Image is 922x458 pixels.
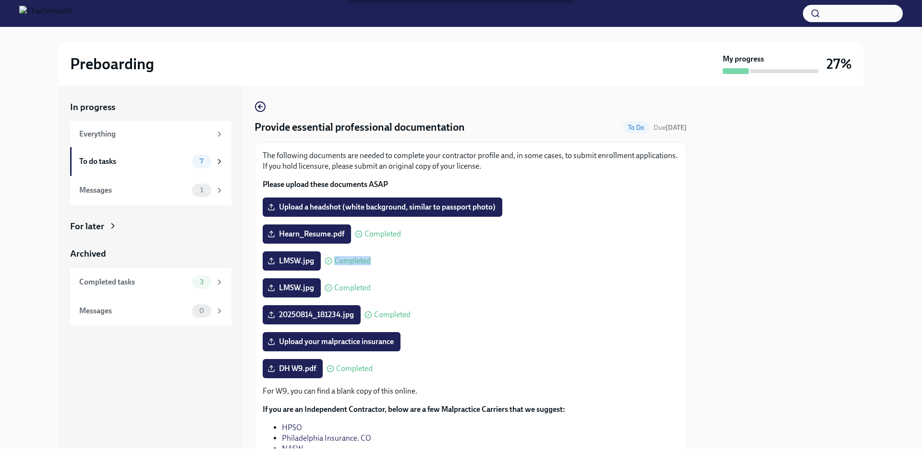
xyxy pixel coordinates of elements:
[666,124,687,132] strong: [DATE]
[263,180,388,189] strong: Please upload these documents ASAP
[70,268,231,297] a: Completed tasks3
[263,198,502,217] label: Upload a headshot (white background, similar to passport photo)
[654,124,687,132] span: Due
[70,147,231,176] a: To do tasks7
[263,332,400,351] label: Upload your malpractice insurance
[70,220,104,233] div: For later
[263,251,321,271] label: LMSW.jpg
[334,257,371,265] span: Completed
[374,311,411,319] span: Completed
[70,54,154,74] h2: Preboarding
[282,444,303,453] a: NASW
[263,224,351,244] label: Hearn_Resume.pdf
[269,310,354,320] span: 20250814_181234.jpg
[70,248,231,260] a: Archived
[79,129,211,139] div: Everything
[194,278,209,285] span: 3
[263,386,679,396] p: For W9, you can find a blank copy of this online.
[654,123,687,132] span: August 18th, 2025 20:00
[826,55,852,73] h3: 27%
[282,433,371,443] a: Philadelphia Insurance. CO
[255,120,465,135] h4: Provide essential professional documentation
[79,185,188,196] div: Messages
[194,158,209,165] span: 7
[194,186,209,194] span: 1
[334,284,371,292] span: Completed
[70,121,231,147] a: Everything
[19,6,73,21] img: CharlieHealth
[70,297,231,325] a: Messages0
[269,229,344,239] span: Hearn_Resume.pdf
[79,277,188,287] div: Completed tasks
[79,306,188,316] div: Messages
[263,405,565,414] strong: If you are an Independent Contractor, below are a few Malpractice Carriers that we suggest:
[263,150,679,172] p: The following documents are needed to complete your contractor profile and, in some cases, to sub...
[622,124,650,131] span: To Do
[364,230,401,238] span: Completed
[70,220,231,233] a: For later
[269,364,316,373] span: DH W9.pdf
[263,278,321,297] label: LMSW.jpg
[79,156,188,167] div: To do tasks
[70,176,231,205] a: Messages1
[723,54,764,64] strong: My progress
[269,202,496,212] span: Upload a headshot (white background, similar to passport photo)
[336,365,373,372] span: Completed
[263,305,361,324] label: 20250814_181234.jpg
[269,256,314,266] span: LMSW.jpg
[263,359,323,378] label: DH W9.pdf
[194,307,210,314] span: 0
[269,283,314,293] span: LMSW.jpg
[70,101,231,113] a: In progress
[282,423,302,432] a: HPSO
[269,337,394,347] span: Upload your malpractice insurance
